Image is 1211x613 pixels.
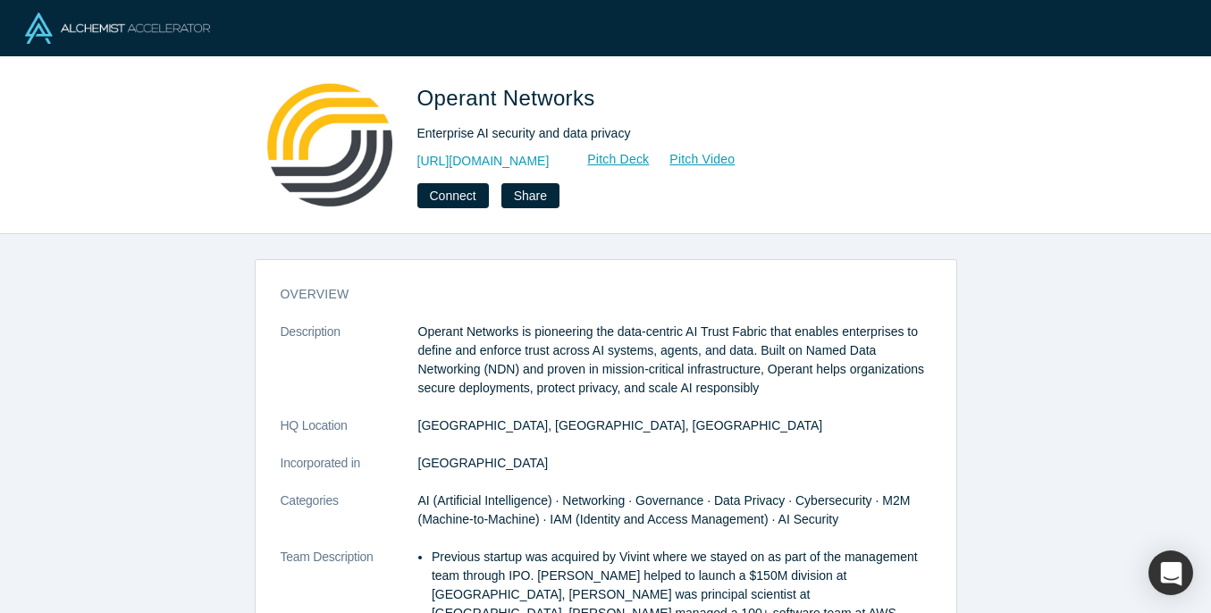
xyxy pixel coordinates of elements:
div: Enterprise AI security and data privacy [417,124,918,143]
dt: HQ Location [281,416,418,454]
button: Connect [417,183,489,208]
h3: overview [281,285,906,304]
dt: Categories [281,491,418,548]
span: AI (Artificial Intelligence) · Networking · Governance · Data Privacy · Cybersecurity · M2M (Mach... [418,493,911,526]
dd: [GEOGRAPHIC_DATA] [418,454,931,473]
dt: Description [281,323,418,416]
span: Operant Networks [417,86,601,110]
a: Pitch Video [650,149,736,170]
img: Operant Networks's Logo [267,82,392,207]
a: [URL][DOMAIN_NAME] [417,152,550,171]
p: Operant Networks is pioneering the data-centric AI Trust Fabric that enables enterprises to defin... [418,323,931,398]
dd: [GEOGRAPHIC_DATA], [GEOGRAPHIC_DATA], [GEOGRAPHIC_DATA] [418,416,931,435]
dt: Incorporated in [281,454,418,491]
button: Share [501,183,559,208]
a: Pitch Deck [568,149,650,170]
img: Alchemist Logo [25,13,210,44]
